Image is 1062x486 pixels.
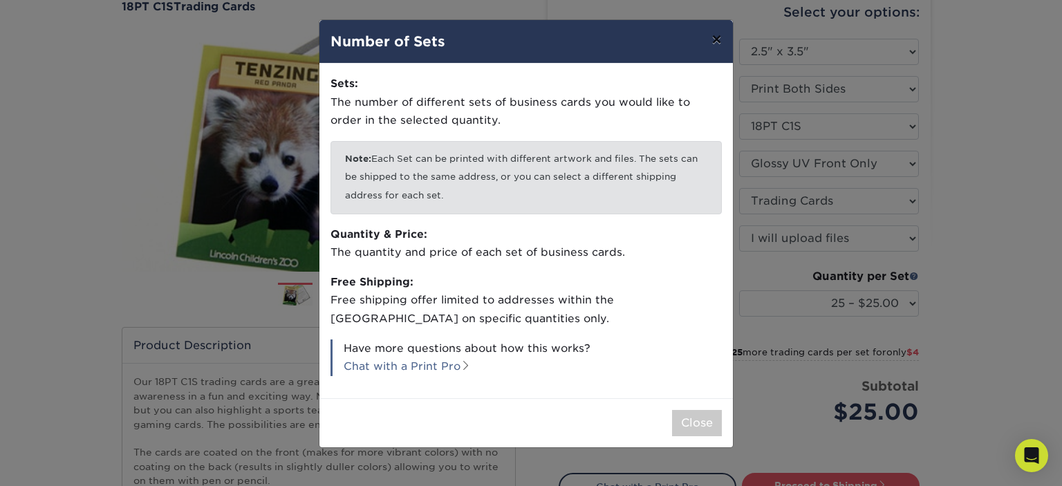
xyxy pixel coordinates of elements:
[330,77,358,90] strong: Sets:
[330,141,722,214] p: Each Set can be printed with different artwork and files. The sets can be shipped to the same add...
[330,275,413,288] strong: Free Shipping:
[330,225,722,262] p: The quantity and price of each set of business cards.
[330,227,427,241] strong: Quantity & Price:
[344,359,471,373] a: Chat with a Print Pro
[345,153,371,164] b: Note:
[1015,439,1048,472] div: Open Intercom Messenger
[330,339,722,376] p: Have more questions about how this works?
[700,20,732,59] button: ×
[330,31,722,52] h4: Number of Sets
[330,75,722,130] p: The number of different sets of business cards you would like to order in the selected quantity.
[672,410,722,436] button: Close
[330,273,722,328] p: Free shipping offer limited to addresses within the [GEOGRAPHIC_DATA] on specific quantities only.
